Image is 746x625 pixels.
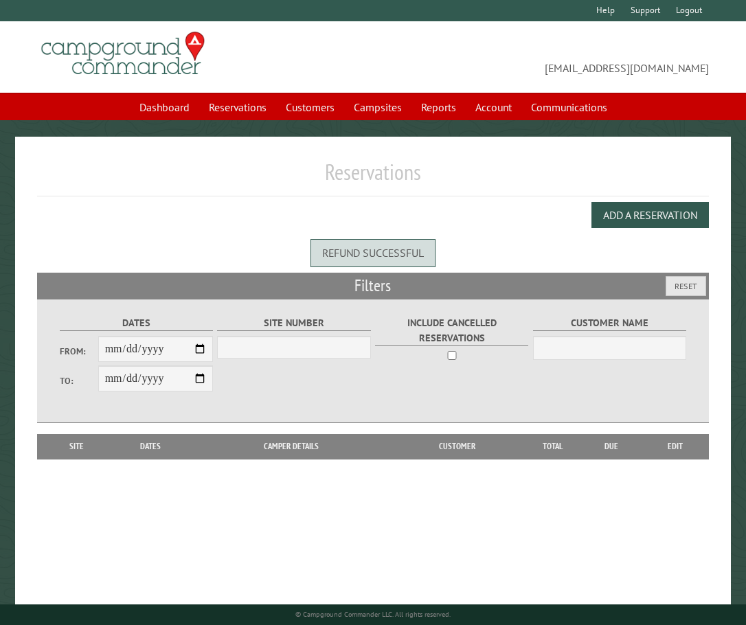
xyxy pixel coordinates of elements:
[642,434,709,459] th: Edit
[278,94,343,120] a: Customers
[131,94,198,120] a: Dashboard
[533,315,686,331] label: Customer Name
[37,27,209,80] img: Campground Commander
[295,610,451,619] small: © Campground Commander LLC. All rights reserved.
[310,239,436,266] div: Refund successful
[60,315,213,331] label: Dates
[109,434,193,459] th: Dates
[346,94,410,120] a: Campsites
[389,434,525,459] th: Customer
[467,94,520,120] a: Account
[193,434,389,459] th: Camper Details
[591,202,709,228] button: Add a Reservation
[525,434,580,459] th: Total
[201,94,275,120] a: Reservations
[37,159,708,196] h1: Reservations
[60,345,98,358] label: From:
[60,374,98,387] label: To:
[580,434,642,459] th: Due
[373,38,709,76] span: [EMAIL_ADDRESS][DOMAIN_NAME]
[523,94,615,120] a: Communications
[666,276,706,296] button: Reset
[375,315,528,345] label: Include Cancelled Reservations
[413,94,464,120] a: Reports
[37,273,708,299] h2: Filters
[44,434,109,459] th: Site
[217,315,370,331] label: Site Number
